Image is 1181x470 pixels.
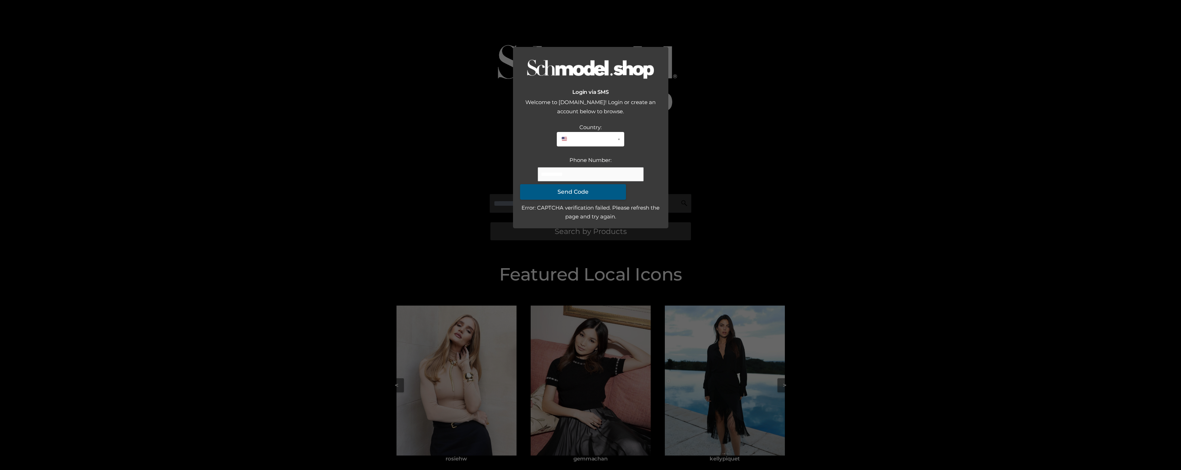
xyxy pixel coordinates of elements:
[562,136,567,141] img: 🇺🇸
[579,124,602,131] label: Country:
[520,184,626,200] button: Send Code
[520,203,661,221] div: Error: CAPTCHA verification failed. Please refresh the page and try again.
[569,157,612,163] label: Phone Number:
[561,135,615,144] span: United States (+1)
[520,98,661,123] div: Welcome to [DOMAIN_NAME]! Login or create an account below to browse.
[527,59,654,80] img: Logo
[520,89,661,95] h2: Login via SMS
